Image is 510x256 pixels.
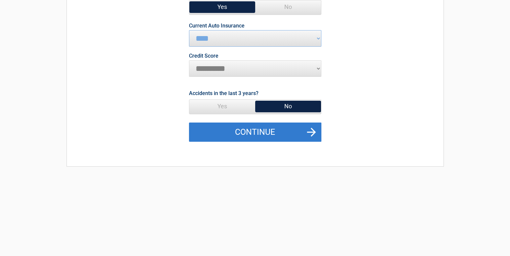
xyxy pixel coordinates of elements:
label: Current Auto Insurance [189,23,245,28]
span: Yes [189,0,255,14]
span: No [255,100,321,113]
label: Credit Score [189,53,218,59]
label: Accidents in the last 3 years? [189,89,258,98]
span: Yes [189,100,255,113]
span: No [255,0,321,14]
button: Continue [189,123,321,142]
